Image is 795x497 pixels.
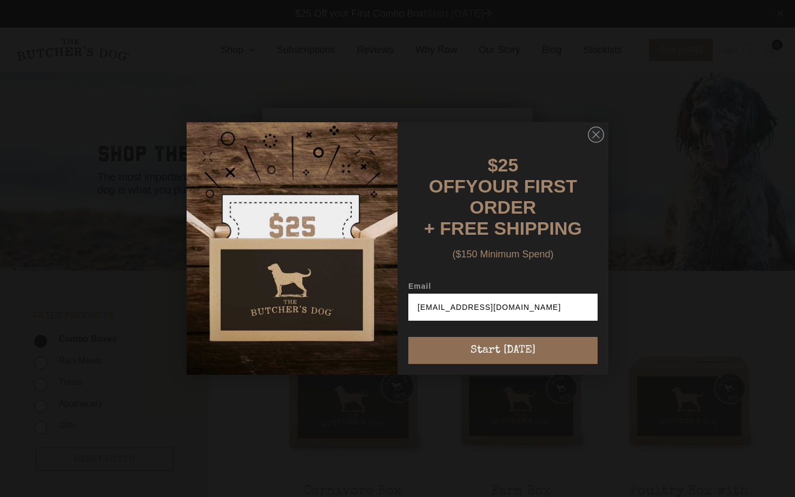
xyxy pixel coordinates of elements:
img: d0d537dc-5429-4832-8318-9955428ea0a1.jpeg [187,122,398,375]
span: $25 OFF [429,155,518,196]
button: Close dialog [588,127,604,143]
span: YOUR FIRST ORDER + FREE SHIPPING [424,176,582,238]
span: ($150 Minimum Spend) [452,249,553,260]
button: Start [DATE] [408,337,598,364]
input: Enter your email address [408,294,598,321]
label: Email [408,282,598,294]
